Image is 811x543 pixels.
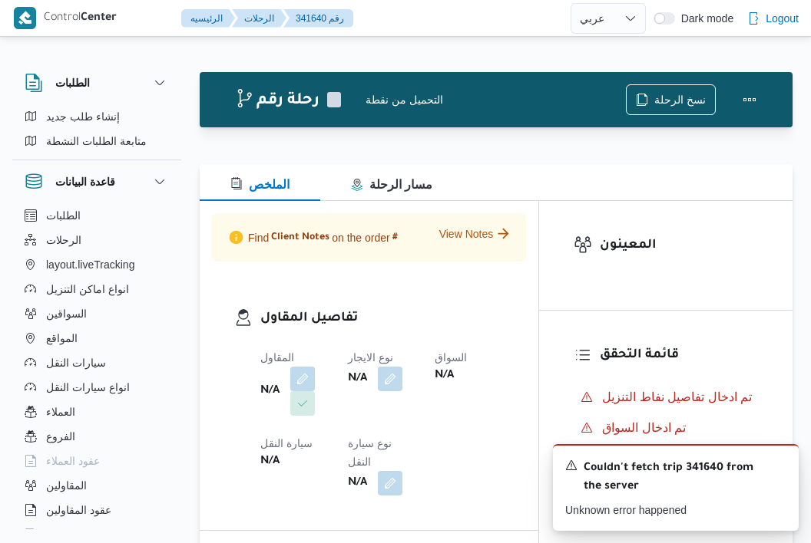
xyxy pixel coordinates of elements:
[46,354,106,372] span: سيارات النقل
[18,449,175,473] button: عقود العملاء
[766,9,799,28] span: Logout
[224,225,400,249] p: Find on the order
[18,129,175,153] button: متابعة الطلبات النشطة
[55,74,90,92] h3: الطلبات
[18,424,175,449] button: الفروع
[46,501,111,519] span: عقود المقاولين
[46,476,87,495] span: المقاولين
[734,84,765,115] button: Actions
[232,9,286,28] button: الرحلات
[25,173,169,191] button: قاعدة البيانات
[348,370,367,388] b: N/A
[348,437,392,468] span: نوع سيارة النقل
[654,90,706,109] span: نسخ الرحلة
[565,458,786,496] div: Notification
[366,92,626,108] div: التحميل من نقطة
[565,502,786,518] p: Unknown error happened
[600,235,758,256] h3: المعينون
[18,277,175,301] button: انواع اماكن التنزيل
[235,91,319,111] h2: رحلة رقم
[18,375,175,400] button: انواع سيارات النقل
[260,382,280,400] b: N/A
[55,173,115,191] h3: قاعدة البيانات
[12,104,181,160] div: الطلبات
[675,12,733,25] span: Dark mode
[439,225,515,242] button: View Notes
[230,178,290,191] span: الملخص
[18,473,175,498] button: المقاولين
[602,421,686,434] span: تم ادخال السواق
[435,351,467,364] span: السواق
[14,7,36,29] img: X8yXhbKr1z7QwAAAABJRU5ErkJggg==
[18,326,175,350] button: المواقع
[602,419,686,437] span: تم ادخال السواق
[46,304,87,323] span: السواقين
[348,351,393,364] span: نوع الايجار
[18,400,175,424] button: العملاء
[602,388,752,406] span: تم ادخال تفاصيل نفاط التنزيل
[435,367,454,385] b: N/A
[271,232,329,244] span: Client Notes
[351,178,432,191] span: مسار الرحلة
[600,345,758,366] h3: قائمة التحقق
[46,452,100,470] span: عقود العملاء
[181,9,235,28] button: الرئيسيه
[46,132,147,150] span: متابعة الطلبات النشطة
[46,231,81,249] span: الرحلات
[574,416,758,440] button: تم ادخال السواق
[18,498,175,522] button: عقود المقاولين
[260,308,504,329] h3: تفاصيل المقاول
[18,252,175,277] button: layout.liveTracking
[348,474,367,492] b: N/A
[602,390,752,403] span: تم ادخال تفاصيل نفاط التنزيل
[18,203,175,228] button: الطلبات
[46,280,129,298] span: انواع اماكن التنزيل
[46,378,130,397] span: انواع سيارات النقل
[18,104,175,129] button: إنشاء طلب جديد
[392,232,398,244] span: #
[81,12,117,25] b: Center
[574,385,758,410] button: تم ادخال تفاصيل نفاط التنزيل
[46,255,134,274] span: layout.liveTracking
[46,329,78,347] span: المواقع
[741,3,805,34] button: Logout
[46,206,81,225] span: الطلبات
[18,301,175,326] button: السواقين
[46,107,120,126] span: إنشاء طلب جديد
[25,74,169,92] button: الطلبات
[18,350,175,375] button: سيارات النقل
[18,228,175,252] button: الرحلات
[46,403,75,421] span: العملاء
[12,203,181,535] div: قاعدة البيانات
[626,84,716,115] button: نسخ الرحلة
[260,351,294,364] span: المقاول
[46,427,75,446] span: الفروع
[283,9,353,28] button: 341640 رقم
[260,437,313,449] span: سيارة النقل
[260,452,280,471] b: N/A
[584,459,768,496] span: Couldn't fetch trip 341640 from the server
